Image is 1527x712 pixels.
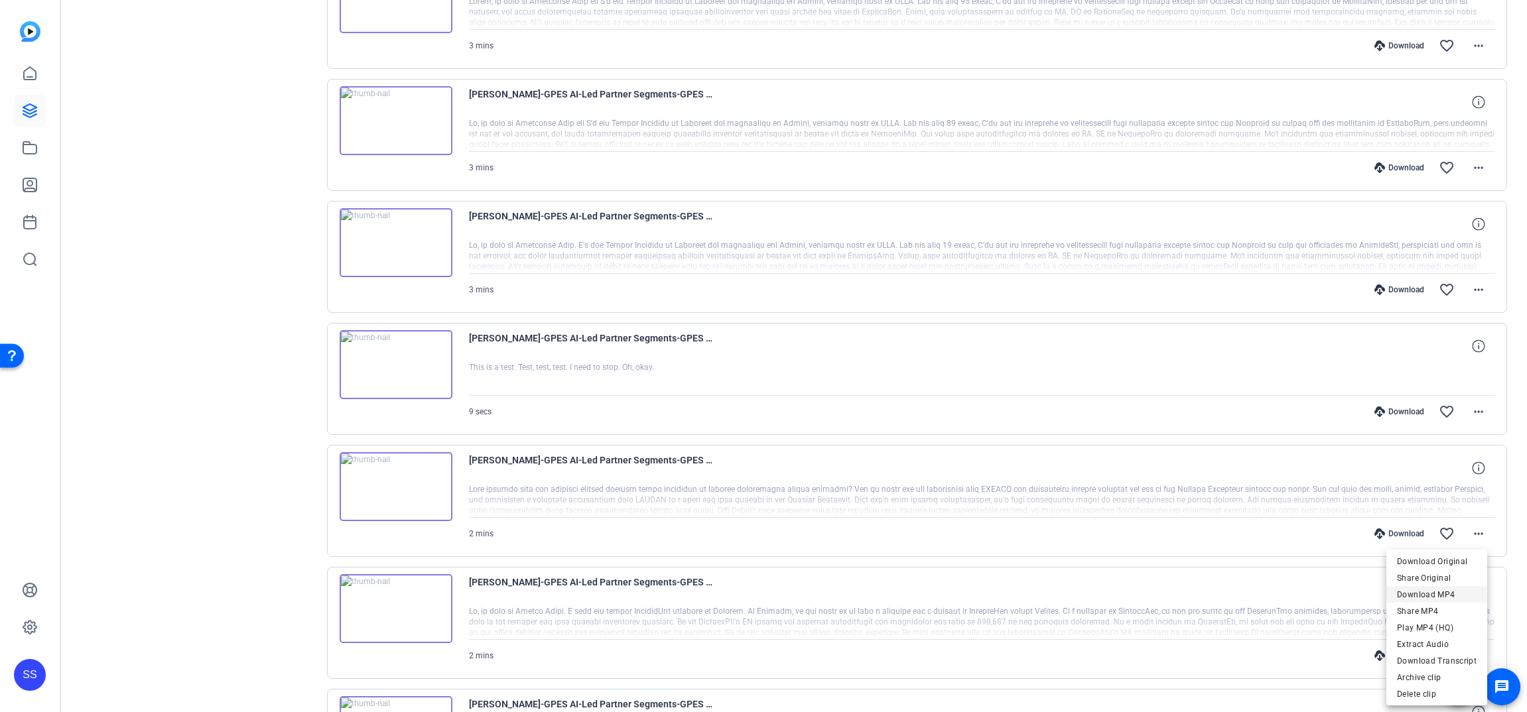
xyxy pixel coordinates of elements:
[1397,636,1477,652] span: Extract Audio
[1397,570,1477,586] span: Share Original
[1397,603,1477,619] span: Share MP4
[1397,554,1477,569] span: Download Original
[1397,587,1477,603] span: Download MP4
[1397,670,1477,685] span: Archive clip
[1397,686,1477,702] span: Delete clip
[1397,620,1477,636] span: Play MP4 (HQ)
[1397,653,1477,669] span: Download Transcript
